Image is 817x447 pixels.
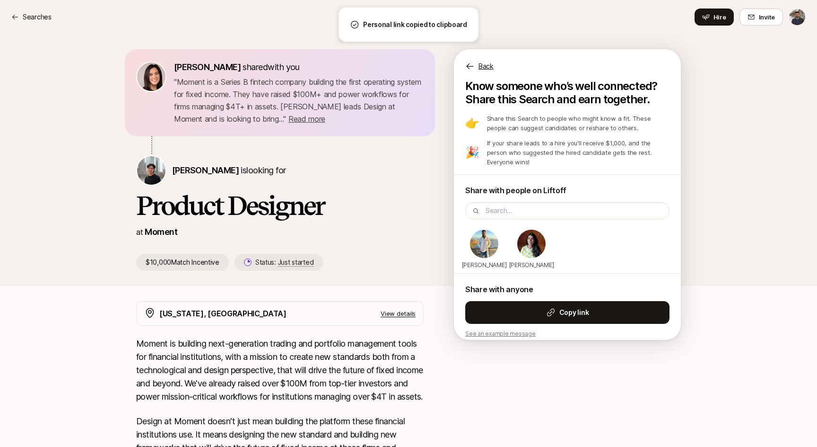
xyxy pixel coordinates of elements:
span: Invite [759,12,775,22]
p: 🎉 [465,147,479,158]
p: See an example message [465,330,669,338]
p: Share with anyone [465,283,669,295]
p: Share this Search to people who might know a fit. These people can suggest candidates or reshare ... [487,114,669,133]
p: Moment is building next-generation trading and portfolio management tools for financial instituti... [136,337,424,403]
span: with you [268,62,300,72]
p: $10,000 Match Incentive [136,254,229,271]
p: at [136,226,143,238]
img: 71d7b91d_d7cb_43b4_a7ea_a9b2f2cc6e03.jpg [137,63,165,91]
p: Status: [255,257,313,268]
span: Just started [278,258,314,267]
p: Personal link copied to clipboard [363,19,467,30]
p: If your share leads to a hire you'll receive $1,000, and the person who suggested the hired candi... [487,138,669,167]
button: Darshan Gajara [789,9,806,26]
span: [PERSON_NAME] [174,62,241,72]
img: Pooja Jadav [517,230,546,258]
p: View details [381,309,416,318]
span: Hire [713,12,726,22]
a: Moment [145,227,177,237]
span: [PERSON_NAME] [172,165,239,175]
p: is looking for [172,164,286,177]
p: [US_STATE], [GEOGRAPHIC_DATA] [159,307,287,320]
button: Hire [695,9,734,26]
p: 👉 [465,117,479,129]
input: Search... [486,205,663,216]
img: Darshan Gajara [789,9,805,25]
button: Copy link [465,301,669,324]
button: Invite [739,9,783,26]
p: [PERSON_NAME] [509,261,554,269]
span: Read more [288,114,325,124]
p: Share with people on Liftoff [465,184,669,197]
h1: Product Designer [136,191,424,220]
div: Pooja Jadav [513,229,550,273]
strong: Copy link [559,307,589,318]
p: [PERSON_NAME] [462,261,507,269]
div: Tejas Athare [465,229,503,273]
p: Know someone who’s well connected? Share this Search and earn together. [465,80,669,106]
img: Billy Tseng [137,156,165,185]
p: shared [174,61,304,74]
p: " Moment is a Series B fintech company building the first operating system for fixed income. They... [174,76,424,125]
p: Searches [23,11,52,23]
img: Tejas Athare [470,230,498,258]
p: Back [478,61,494,72]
